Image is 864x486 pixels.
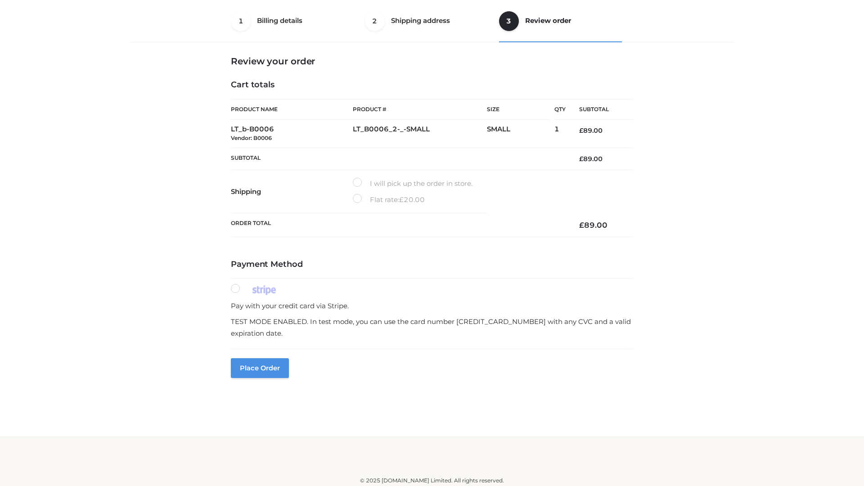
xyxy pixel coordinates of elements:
h4: Cart totals [231,80,633,90]
td: SMALL [487,120,554,148]
div: © 2025 [DOMAIN_NAME] Limited. All rights reserved. [134,476,730,485]
bdi: 89.00 [579,220,607,229]
label: I will pick up the order in store. [353,178,472,189]
span: £ [579,126,583,135]
small: Vendor: B0006 [231,135,272,141]
th: Subtotal [231,148,566,170]
th: Product # [353,99,487,120]
span: £ [579,220,584,229]
span: £ [579,155,583,163]
bdi: 89.00 [579,155,603,163]
th: Shipping [231,170,353,213]
td: LT_B0006_2-_-SMALL [353,120,487,148]
td: 1 [554,120,566,148]
label: Flat rate: [353,194,425,206]
th: Size [487,99,550,120]
h3: Review your order [231,56,633,67]
th: Product Name [231,99,353,120]
bdi: 20.00 [399,195,425,204]
th: Subtotal [566,99,633,120]
th: Order Total [231,213,566,237]
button: Place order [231,358,289,378]
td: LT_b-B0006 [231,120,353,148]
p: TEST MODE ENABLED. In test mode, you can use the card number [CREDIT_CARD_NUMBER] with any CVC an... [231,316,633,339]
h4: Payment Method [231,260,633,270]
th: Qty [554,99,566,120]
p: Pay with your credit card via Stripe. [231,300,633,312]
span: £ [399,195,404,204]
bdi: 89.00 [579,126,603,135]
